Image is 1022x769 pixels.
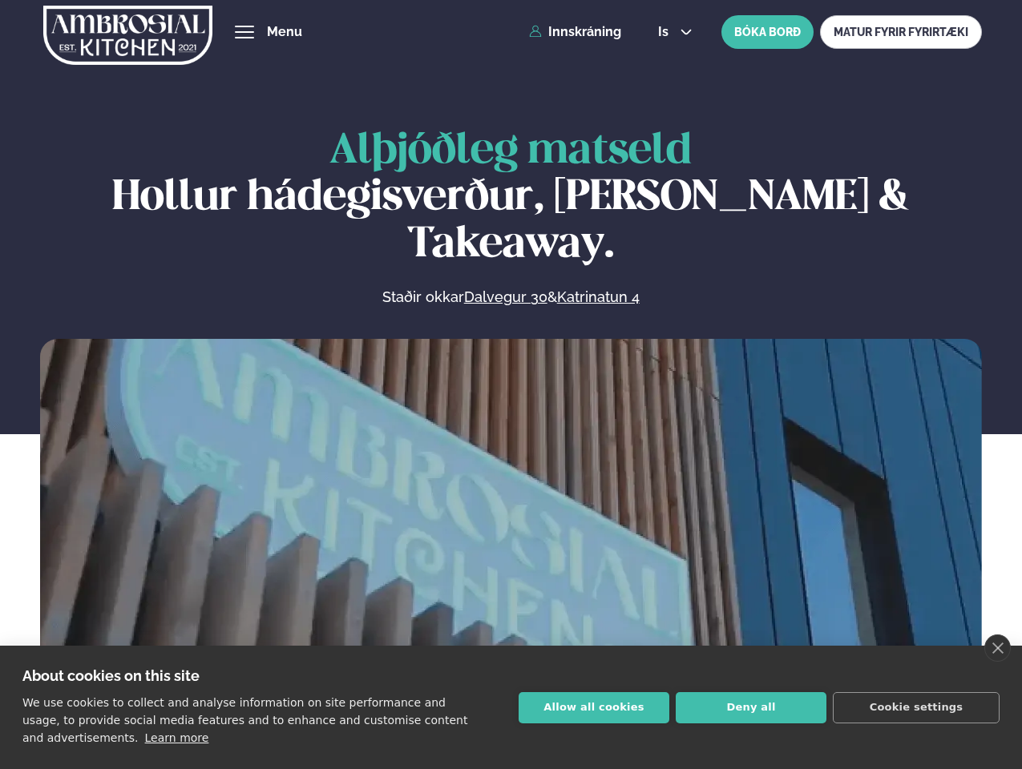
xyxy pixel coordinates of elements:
span: is [658,26,673,38]
a: Katrinatun 4 [557,288,640,307]
span: Alþjóðleg matseld [329,131,692,171]
button: is [645,26,705,38]
p: We use cookies to collect and analyse information on site performance and usage, to provide socia... [22,696,467,744]
button: Deny all [676,692,826,723]
img: logo [43,2,212,68]
button: Cookie settings [833,692,1000,723]
button: hamburger [235,22,254,42]
button: BÓKA BORÐ [721,15,814,49]
a: Learn more [145,731,209,744]
strong: About cookies on this site [22,667,200,684]
a: MATUR FYRIR FYRIRTÆKI [820,15,982,49]
p: Staðir okkar & [208,288,814,307]
a: Dalvegur 30 [464,288,547,307]
h1: Hollur hádegisverður, [PERSON_NAME] & Takeaway. [40,128,982,268]
a: Innskráning [529,25,621,39]
a: close [984,634,1011,662]
button: Allow all cookies [519,692,669,723]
